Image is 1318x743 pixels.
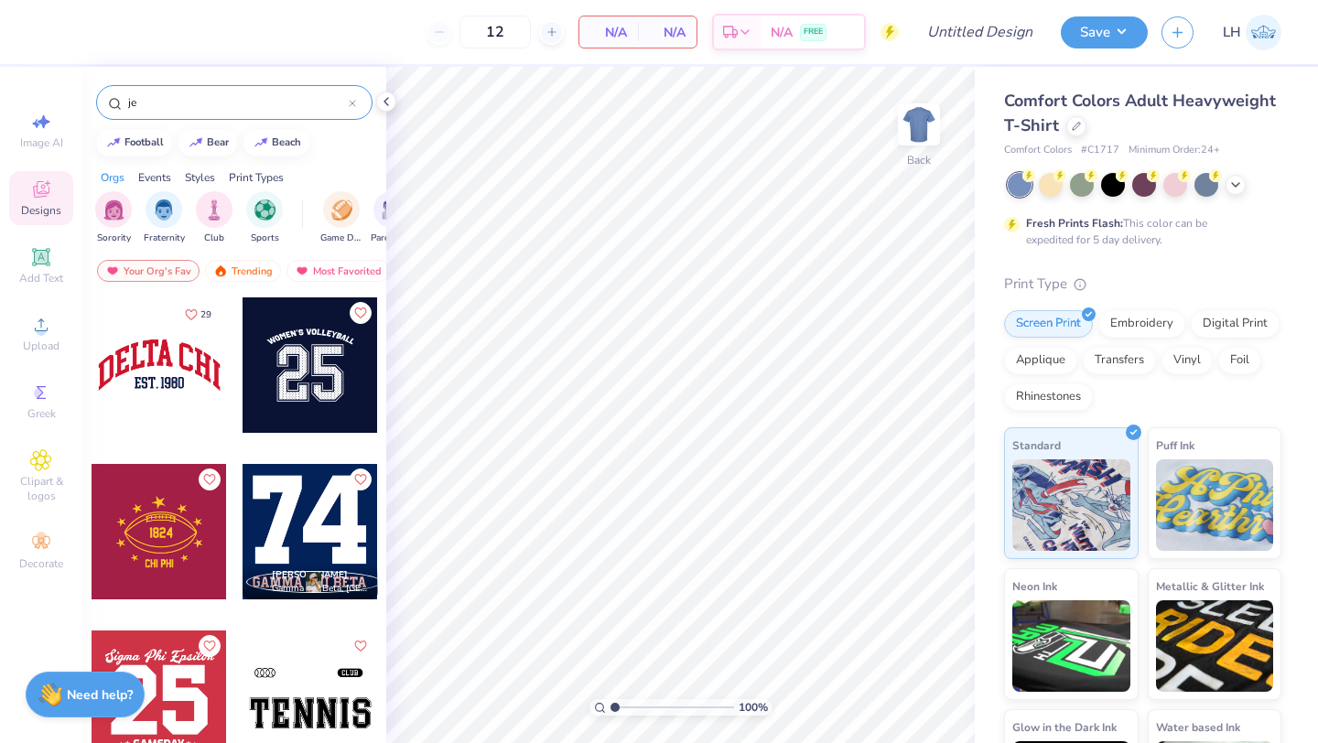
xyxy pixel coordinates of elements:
[207,137,229,147] div: bear
[185,169,215,186] div: Styles
[350,302,372,324] button: Like
[229,169,284,186] div: Print Types
[331,199,352,221] img: Game Day Image
[771,23,793,42] span: N/A
[67,686,133,704] strong: Need help?
[178,129,237,156] button: bear
[350,468,372,490] button: Like
[1098,310,1185,338] div: Embroidery
[1012,600,1130,692] img: Neon Ink
[1223,15,1281,50] a: LH
[590,23,627,42] span: N/A
[254,199,275,221] img: Sports Image
[286,260,390,282] div: Most Favorited
[804,26,823,38] span: FREE
[320,191,362,245] div: filter for Game Day
[295,264,309,277] img: most_fav.gif
[1246,15,1281,50] img: Lily Huttenstine
[649,23,686,42] span: N/A
[144,191,185,245] div: filter for Fraternity
[205,260,281,282] div: Trending
[200,310,211,319] span: 29
[1012,436,1061,455] span: Standard
[320,232,362,245] span: Game Day
[95,191,132,245] button: filter button
[1004,274,1281,295] div: Print Type
[907,152,931,168] div: Back
[154,199,174,221] img: Fraternity Image
[1012,576,1057,596] span: Neon Ink
[1012,717,1117,737] span: Glow in the Dark Ink
[1004,383,1093,411] div: Rhinestones
[739,699,768,716] span: 100 %
[1191,310,1280,338] div: Digital Print
[138,169,171,186] div: Events
[371,232,413,245] span: Parent's Weekend
[1083,347,1156,374] div: Transfers
[350,635,372,657] button: Like
[1218,347,1261,374] div: Foil
[254,137,268,148] img: trend_line.gif
[106,137,121,148] img: trend_line.gif
[382,199,403,221] img: Parent's Weekend Image
[272,137,301,147] div: beach
[901,106,937,143] img: Back
[19,271,63,285] span: Add Text
[204,199,224,221] img: Club Image
[1026,216,1123,231] strong: Fresh Prints Flash:
[1161,347,1213,374] div: Vinyl
[95,191,132,245] div: filter for Sorority
[9,474,73,503] span: Clipart & logos
[177,302,220,327] button: Like
[320,191,362,245] button: filter button
[96,129,172,156] button: football
[1061,16,1148,48] button: Save
[1081,143,1119,158] span: # C1717
[246,191,283,245] button: filter button
[1004,347,1077,374] div: Applique
[126,93,349,112] input: Try "Alpha"
[105,264,120,277] img: most_fav.gif
[272,568,348,581] span: [PERSON_NAME]
[1223,22,1241,43] span: LH
[27,406,56,421] span: Greek
[1026,215,1251,248] div: This color can be expedited for 5 day delivery.
[199,468,221,490] button: Like
[1004,90,1276,136] span: Comfort Colors Adult Heavyweight T-Shirt
[189,137,203,148] img: trend_line.gif
[1156,436,1194,455] span: Puff Ink
[21,203,61,218] span: Designs
[97,232,131,245] span: Sorority
[1156,600,1274,692] img: Metallic & Glitter Ink
[196,191,232,245] button: filter button
[23,339,59,353] span: Upload
[1156,576,1264,596] span: Metallic & Glitter Ink
[144,232,185,245] span: Fraternity
[103,199,124,221] img: Sorority Image
[144,191,185,245] button: filter button
[1004,143,1072,158] span: Comfort Colors
[20,135,63,150] span: Image AI
[246,191,283,245] div: filter for Sports
[97,260,200,282] div: Your Org's Fav
[371,191,413,245] div: filter for Parent's Weekend
[371,191,413,245] button: filter button
[251,232,279,245] span: Sports
[204,232,224,245] span: Club
[196,191,232,245] div: filter for Club
[243,129,309,156] button: beach
[272,582,371,596] span: Gamma Phi Beta, [GEOGRAPHIC_DATA][US_STATE]
[1129,143,1220,158] span: Minimum Order: 24 +
[1156,717,1240,737] span: Water based Ink
[1012,459,1130,551] img: Standard
[459,16,531,48] input: – –
[199,635,221,657] button: Like
[1004,310,1093,338] div: Screen Print
[213,264,228,277] img: trending.gif
[19,556,63,571] span: Decorate
[124,137,164,147] div: football
[101,169,124,186] div: Orgs
[1156,459,1274,551] img: Puff Ink
[913,14,1047,50] input: Untitled Design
